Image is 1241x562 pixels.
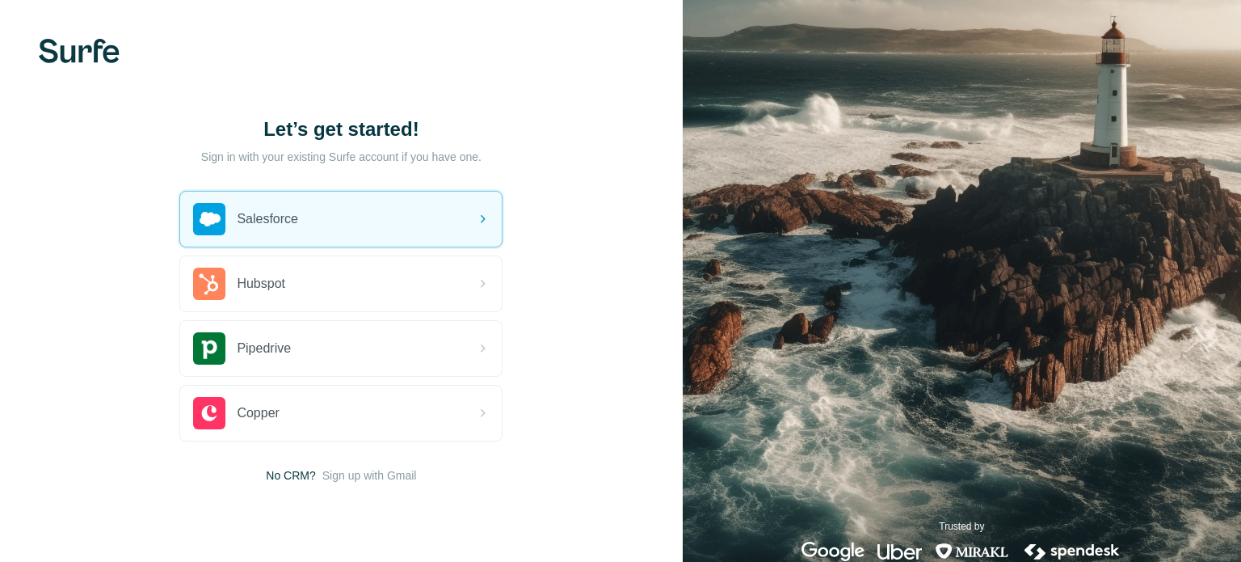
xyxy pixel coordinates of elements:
span: Hubspot [237,274,285,294]
img: google's logo [801,542,864,561]
img: copper's logo [193,397,225,429]
span: No CRM? [266,467,315,484]
img: spendesk's logo [1022,542,1122,561]
img: pipedrive's logo [193,332,225,365]
span: Salesforce [237,209,298,229]
p: Trusted by [939,519,984,534]
img: salesforce's logo [193,203,225,235]
span: Copper [237,404,279,423]
span: Pipedrive [237,339,291,358]
img: uber's logo [877,542,922,561]
p: Sign in with your existing Surfe account if you have one. [201,149,482,165]
h1: Let’s get started! [179,116,503,142]
img: Surfe's logo [39,39,120,63]
img: hubspot's logo [193,268,225,300]
img: mirakl's logo [935,542,1009,561]
button: Sign up with Gmail [322,467,417,484]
